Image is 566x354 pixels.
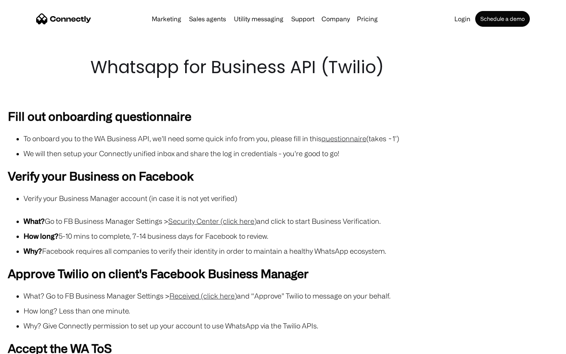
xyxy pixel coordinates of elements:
a: Sales agents [186,16,229,22]
a: Support [288,16,318,22]
li: What? Go to FB Business Manager Settings > and “Approve” Twilio to message on your behalf. [24,290,558,301]
strong: Verify your Business on Facebook [8,169,194,183]
li: Go to FB Business Manager Settings > and click to start Business Verification. [24,216,558,227]
li: 5-10 mins to complete, 7-14 business days for Facebook to review. [24,230,558,242]
strong: Fill out onboarding questionnaire [8,109,191,123]
strong: Why? [24,247,42,255]
ul: Language list [16,340,47,351]
a: Utility messaging [231,16,287,22]
a: Schedule a demo [475,11,530,27]
h1: Whatsapp for Business API (Twilio) [90,55,476,79]
a: Received (click here) [169,292,237,300]
aside: Language selected: English [8,340,47,351]
li: To onboard you to the WA Business API, we’ll need some quick info from you, please fill in this (... [24,133,558,144]
div: Company [322,13,350,24]
li: How long? Less than one minute. [24,305,558,316]
a: Pricing [354,16,381,22]
strong: Approve Twilio on client's Facebook Business Manager [8,267,309,280]
a: Security Center (click here) [168,217,257,225]
strong: How long? [24,232,59,240]
a: Marketing [149,16,184,22]
li: Why? Give Connectly permission to set up your account to use WhatsApp via the Twilio APIs. [24,320,558,331]
a: Login [451,16,474,22]
li: Verify your Business Manager account (in case it is not yet verified) [24,193,558,204]
li: We will then setup your Connectly unified inbox and share the log in credentials - you’re good to... [24,148,558,159]
li: Facebook requires all companies to verify their identity in order to maintain a healthy WhatsApp ... [24,245,558,256]
a: questionnaire [322,135,366,142]
strong: What? [24,217,45,225]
